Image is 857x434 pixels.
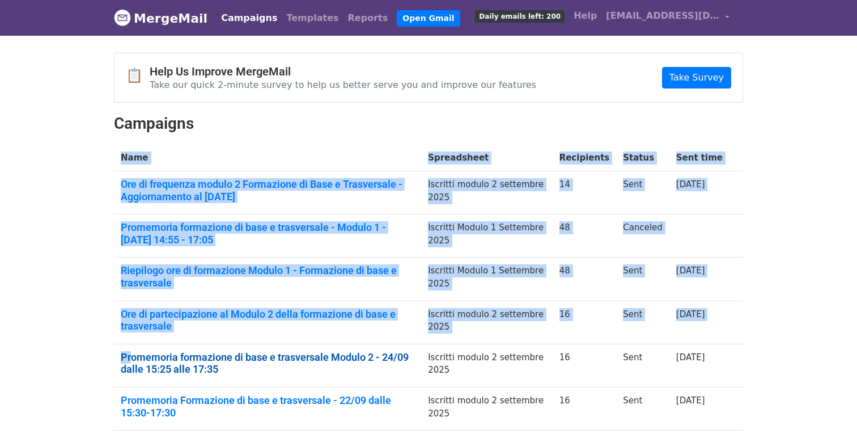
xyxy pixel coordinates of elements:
a: [DATE] [676,266,705,276]
h2: Campaigns [114,114,743,133]
p: Take our quick 2-minute survey to help us better serve you and improve our features [150,79,536,91]
a: [DATE] [676,309,705,319]
th: Recipients [553,145,617,171]
a: Templates [282,7,343,30]
th: Name [114,145,421,171]
iframe: Chat Widget [800,380,857,434]
a: Open Gmail [397,10,460,27]
td: Iscritti Modulo 1 Settembre 2025 [421,214,552,258]
a: Riepilogo ore di formazione Modulo 1 - Formazione di base e trasversale [121,264,414,289]
td: 16 [553,301,617,344]
a: [DATE] [676,352,705,363]
td: 48 [553,258,617,301]
td: Iscritti modulo 2 settembre 2025 [421,171,552,214]
a: Ore di partecipazione al Modulo 2 della formazione di base e trasversale [121,308,414,332]
a: [DATE] [676,395,705,406]
td: 16 [553,344,617,387]
td: Iscritti modulo 2 settembre 2025 [421,387,552,431]
span: 📋 [126,68,150,84]
a: Promemoria formazione di base e trasversale Modulo 2 - 24/09 dalle 15:25 alle 17:35 [121,351,414,376]
td: Sent [616,344,669,387]
a: Campaigns [217,7,282,30]
img: MergeMail logo [114,9,131,26]
a: Promemoria Formazione di base e trasversale - 22/09 dalle 15:30-17:30 [121,394,414,419]
td: 14 [553,171,617,214]
td: Iscritti modulo 2 settembre 2025 [421,301,552,344]
a: Help [569,5,601,27]
a: Ore di frequenza modulo 2 Formazione di Base e Trasversale - Aggiornamento al [DATE] [121,178,414,203]
a: Promemoria formazione di base e trasversale - Modulo 1 - [DATE] 14:55 - 17:05 [121,221,414,246]
a: Daily emails left: 200 [470,5,569,27]
td: Iscritti Modulo 1 Settembre 2025 [421,258,552,301]
a: MergeMail [114,6,207,30]
td: Sent [616,387,669,431]
span: [EMAIL_ADDRESS][DOMAIN_NAME] [606,9,719,23]
th: Sent time [669,145,729,171]
h4: Help Us Improve MergeMail [150,65,536,78]
span: Daily emails left: 200 [475,10,565,23]
a: [DATE] [676,179,705,189]
th: Status [616,145,669,171]
td: Sent [616,258,669,301]
td: 48 [553,214,617,258]
a: Reports [343,7,393,30]
td: Iscritti modulo 2 settembre 2025 [421,344,552,387]
td: Sent [616,171,669,214]
a: [EMAIL_ADDRESS][DOMAIN_NAME] [601,5,734,31]
div: Widget chat [800,380,857,434]
a: Take Survey [662,67,731,89]
th: Spreadsheet [421,145,552,171]
td: 16 [553,387,617,431]
td: Canceled [616,214,669,258]
td: Sent [616,301,669,344]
